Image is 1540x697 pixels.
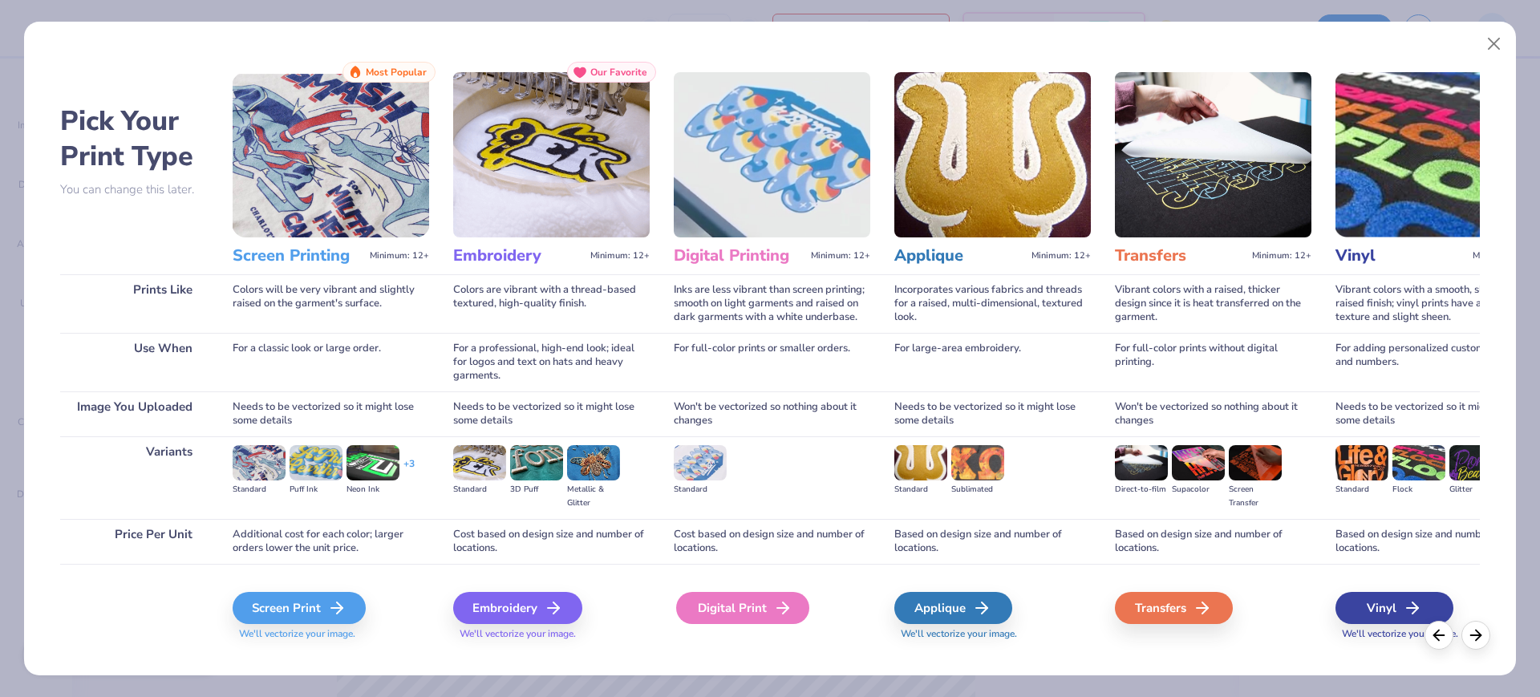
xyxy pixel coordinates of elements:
[674,391,870,436] div: Won't be vectorized so nothing about it changes
[1115,333,1311,391] div: For full-color prints without digital printing.
[1172,483,1225,496] div: Supacolor
[370,250,429,261] span: Minimum: 12+
[1115,245,1246,266] h3: Transfers
[346,483,399,496] div: Neon Ink
[233,274,429,333] div: Colors will be very vibrant and slightly raised on the garment's surface.
[60,391,209,436] div: Image You Uploaded
[233,592,366,624] div: Screen Print
[453,483,506,496] div: Standard
[590,250,650,261] span: Minimum: 12+
[894,274,1091,333] div: Incorporates various fabrics and threads for a raised, multi-dimensional, textured look.
[453,627,650,641] span: We'll vectorize your image.
[894,333,1091,391] div: For large-area embroidery.
[60,274,209,333] div: Prints Like
[1115,391,1311,436] div: Won't be vectorized so nothing about it changes
[1252,250,1311,261] span: Minimum: 12+
[453,391,650,436] div: Needs to be vectorized so it might lose some details
[233,519,429,564] div: Additional cost for each color; larger orders lower the unit price.
[1115,519,1311,564] div: Based on design size and number of locations.
[674,445,727,480] img: Standard
[366,67,427,78] span: Most Popular
[1335,519,1532,564] div: Based on design size and number of locations.
[453,592,582,624] div: Embroidery
[1335,72,1532,237] img: Vinyl
[1335,483,1388,496] div: Standard
[346,445,399,480] img: Neon Ink
[60,183,209,197] p: You can change this later.
[233,72,429,237] img: Screen Printing
[567,445,620,480] img: Metallic & Glitter
[453,445,506,480] img: Standard
[811,250,870,261] span: Minimum: 12+
[1115,445,1168,480] img: Direct-to-film
[1392,483,1445,496] div: Flock
[674,483,727,496] div: Standard
[60,436,209,519] div: Variants
[1335,274,1532,333] div: Vibrant colors with a smooth, slightly raised finish; vinyl prints have a consistent texture and ...
[951,483,1004,496] div: Sublimated
[674,245,804,266] h3: Digital Printing
[233,445,286,480] img: Standard
[403,457,415,484] div: + 3
[1172,445,1225,480] img: Supacolor
[60,333,209,391] div: Use When
[510,483,563,496] div: 3D Puff
[674,274,870,333] div: Inks are less vibrant than screen printing; smooth on light garments and raised on dark garments ...
[1479,29,1510,59] button: Close
[674,333,870,391] div: For full-color prints or smaller orders.
[894,391,1091,436] div: Needs to be vectorized so it might lose some details
[1392,445,1445,480] img: Flock
[510,445,563,480] img: 3D Puff
[1031,250,1091,261] span: Minimum: 12+
[676,592,809,624] div: Digital Print
[1335,627,1532,641] span: We'll vectorize your image.
[233,483,286,496] div: Standard
[951,445,1004,480] img: Sublimated
[1335,391,1532,436] div: Needs to be vectorized so it might lose some details
[453,333,650,391] div: For a professional, high-end look; ideal for logos and text on hats and heavy garments.
[1115,592,1233,624] div: Transfers
[674,72,870,237] img: Digital Printing
[894,519,1091,564] div: Based on design size and number of locations.
[894,445,947,480] img: Standard
[1115,72,1311,237] img: Transfers
[1449,445,1502,480] img: Glitter
[590,67,647,78] span: Our Favorite
[60,519,209,564] div: Price Per Unit
[674,519,870,564] div: Cost based on design size and number of locations.
[567,483,620,510] div: Metallic & Glitter
[233,391,429,436] div: Needs to be vectorized so it might lose some details
[1335,592,1453,624] div: Vinyl
[1335,445,1388,480] img: Standard
[1449,483,1502,496] div: Glitter
[894,592,1012,624] div: Applique
[290,445,342,480] img: Puff Ink
[894,483,947,496] div: Standard
[453,274,650,333] div: Colors are vibrant with a thread-based textured, high-quality finish.
[894,72,1091,237] img: Applique
[233,245,363,266] h3: Screen Printing
[1335,245,1466,266] h3: Vinyl
[233,627,429,641] span: We'll vectorize your image.
[453,245,584,266] h3: Embroidery
[1229,445,1282,480] img: Screen Transfer
[1115,483,1168,496] div: Direct-to-film
[894,245,1025,266] h3: Applique
[453,519,650,564] div: Cost based on design size and number of locations.
[1115,274,1311,333] div: Vibrant colors with a raised, thicker design since it is heat transferred on the garment.
[1229,483,1282,510] div: Screen Transfer
[233,333,429,391] div: For a classic look or large order.
[290,483,342,496] div: Puff Ink
[60,103,209,174] h2: Pick Your Print Type
[1335,333,1532,391] div: For adding personalized custom names and numbers.
[1473,250,1532,261] span: Minimum: 12+
[453,72,650,237] img: Embroidery
[894,627,1091,641] span: We'll vectorize your image.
